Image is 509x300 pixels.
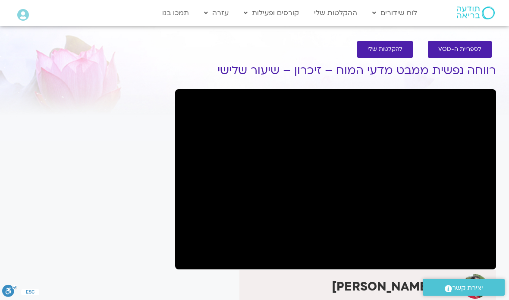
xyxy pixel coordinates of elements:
[332,278,456,295] strong: ד"ר [PERSON_NAME]
[175,89,496,269] iframe: מדעי המוח של הרווחה הנפשית עם נועה אלבלדה - 19.9.25
[175,64,496,77] h1: רווחה נפשית ממבט מדעי המוח – זיכרון – שיעור שלישי
[357,41,413,58] a: להקלטות שלי
[310,5,361,21] a: ההקלטות שלי
[457,6,495,19] img: תודעה בריאה
[428,41,492,58] a: לספריית ה-VOD
[438,46,481,53] span: לספריית ה-VOD
[368,5,421,21] a: לוח שידורים
[158,5,193,21] a: תמכו בנו
[239,5,303,21] a: קורסים ופעילות
[368,46,402,53] span: להקלטות שלי
[200,5,233,21] a: עזרה
[423,279,505,296] a: יצירת קשר
[452,282,483,294] span: יצירת קשר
